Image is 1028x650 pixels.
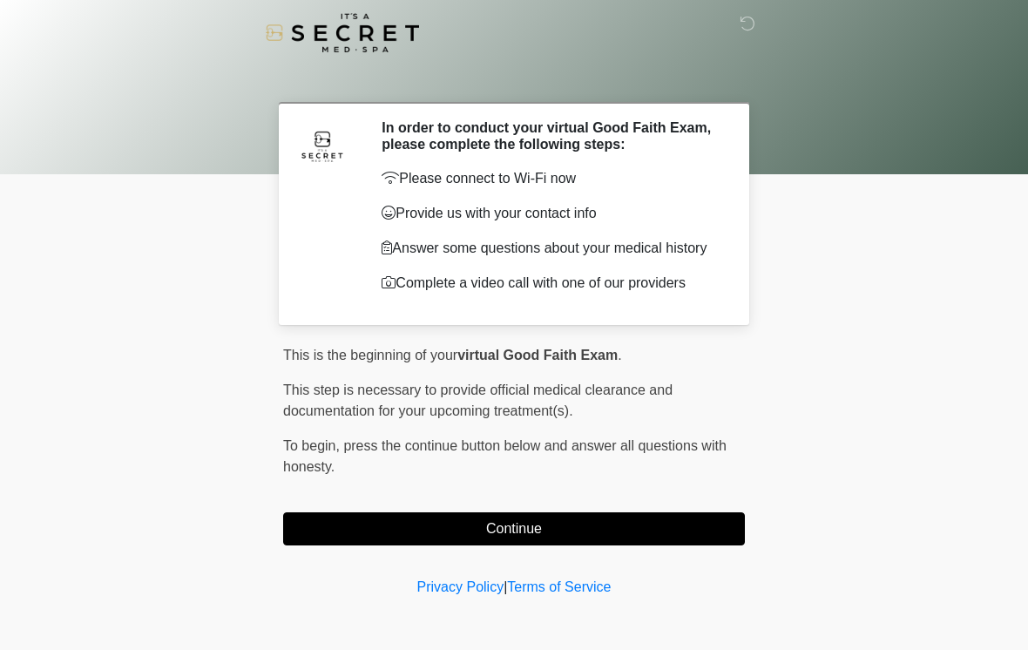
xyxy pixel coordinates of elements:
[283,383,673,418] span: This step is necessary to provide official medical clearance and documentation for your upcoming ...
[283,512,745,545] button: Continue
[270,63,758,95] h1: ‎ ‎
[283,438,727,474] span: press the continue button below and answer all questions with honesty.
[382,238,719,259] p: Answer some questions about your medical history
[283,438,343,453] span: To begin,
[266,13,419,52] img: It's A Secret Med Spa Logo
[382,119,719,152] h2: In order to conduct your virtual Good Faith Exam, please complete the following steps:
[382,168,719,189] p: Please connect to Wi-Fi now
[283,348,457,362] span: This is the beginning of your
[382,203,719,224] p: Provide us with your contact info
[457,348,618,362] strong: virtual Good Faith Exam
[417,579,504,594] a: Privacy Policy
[507,579,611,594] a: Terms of Service
[504,579,507,594] a: |
[382,273,719,294] p: Complete a video call with one of our providers
[618,348,621,362] span: .
[296,119,348,172] img: Agent Avatar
